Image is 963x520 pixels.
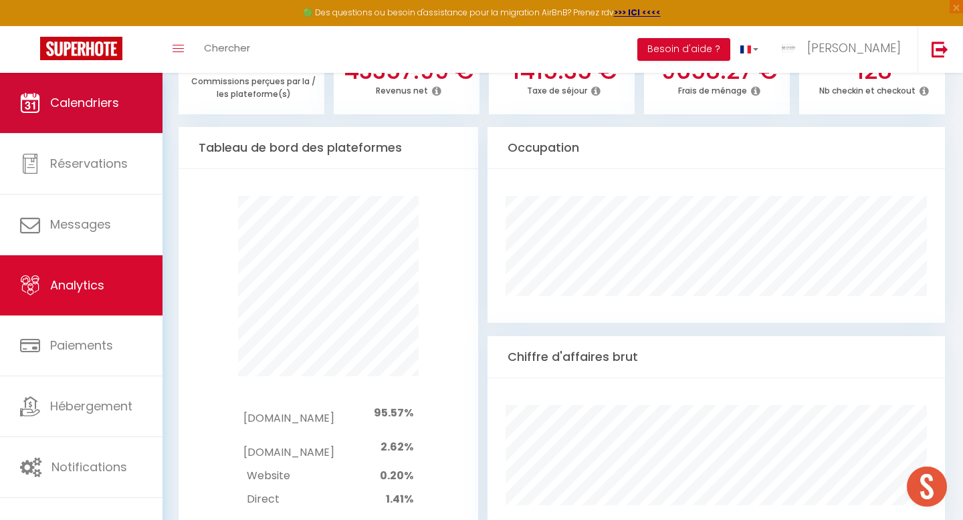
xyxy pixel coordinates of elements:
[768,26,918,73] a: ... [PERSON_NAME]
[488,127,945,169] div: Occupation
[907,467,947,507] div: Ouvrir le chat
[381,439,413,454] span: 2.62%
[386,491,413,507] span: 1.41%
[374,405,413,420] span: 95.57%
[50,94,119,111] span: Calendriers
[179,127,478,169] div: Tableau de bord des plateformes
[50,155,128,172] span: Réservations
[40,37,122,60] img: Super Booking
[527,82,587,96] p: Taxe de séjour
[637,38,730,61] button: Besoin d'aide ?
[807,39,901,56] span: [PERSON_NAME]
[50,337,113,354] span: Paiements
[243,396,334,430] td: [DOMAIN_NAME]
[50,216,111,233] span: Messages
[243,488,334,511] td: Direct
[50,398,132,414] span: Hébergement
[243,465,334,488] td: Website
[678,82,747,96] p: Frais de ménage
[488,336,945,378] div: Chiffre d'affaires brut
[243,430,334,465] td: [DOMAIN_NAME]
[191,73,316,100] p: Commissions perçues par la / les plateforme(s)
[51,459,127,475] span: Notifications
[614,7,661,18] a: >>> ICI <<<<
[778,38,798,58] img: ...
[194,26,260,73] a: Chercher
[819,82,916,96] p: Nb checkin et checkout
[376,82,428,96] p: Revenus net
[932,41,948,57] img: logout
[380,468,413,483] span: 0.20%
[204,41,250,55] span: Chercher
[50,277,104,293] span: Analytics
